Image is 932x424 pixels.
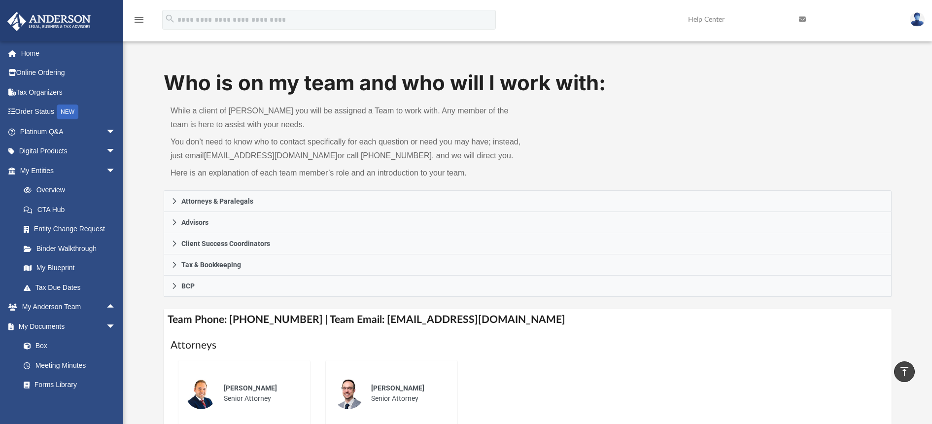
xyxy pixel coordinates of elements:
span: Advisors [181,219,208,226]
a: My Blueprint [14,258,126,278]
p: You don’t need to know who to contact specifically for each question or need you may have; instea... [171,135,520,163]
a: Meeting Minutes [14,355,126,375]
i: menu [133,14,145,26]
p: While a client of [PERSON_NAME] you will be assigned a Team to work with. Any member of the team ... [171,104,520,132]
a: My Documentsarrow_drop_down [7,317,126,336]
div: Senior Attorney [217,376,303,411]
div: Senior Attorney [364,376,450,411]
a: Tax Organizers [7,82,131,102]
p: Here is an explanation of each team member’s role and an introduction to your team. [171,166,520,180]
span: [PERSON_NAME] [224,384,277,392]
a: Attorneys & Paralegals [164,190,892,212]
span: arrow_drop_down [106,141,126,162]
a: My Anderson Teamarrow_drop_up [7,297,126,317]
h4: Team Phone: [PHONE_NUMBER] | Team Email: [EMAIL_ADDRESS][DOMAIN_NAME] [164,309,892,331]
a: Forms Library [14,375,121,395]
a: Tax & Bookkeeping [164,254,892,276]
img: User Pic [910,12,925,27]
a: Binder Walkthrough [14,239,131,258]
span: arrow_drop_down [106,317,126,337]
a: Box [14,336,121,356]
i: vertical_align_top [898,365,910,377]
a: Overview [14,180,131,200]
h1: Who is on my team and who will I work with: [164,69,892,98]
a: My Entitiesarrow_drop_down [7,161,131,180]
a: vertical_align_top [894,361,915,382]
img: Anderson Advisors Platinum Portal [4,12,94,31]
a: BCP [164,276,892,297]
a: Home [7,43,131,63]
span: Tax & Bookkeeping [181,261,241,268]
span: arrow_drop_down [106,161,126,181]
span: Attorneys & Paralegals [181,198,253,205]
a: Order StatusNEW [7,102,131,122]
a: Client Success Coordinators [164,233,892,254]
span: Client Success Coordinators [181,240,270,247]
div: NEW [57,105,78,119]
a: Online Ordering [7,63,131,83]
a: Advisors [164,212,892,233]
img: thumbnail [333,378,364,409]
a: Digital Productsarrow_drop_down [7,141,131,161]
span: arrow_drop_down [106,122,126,142]
i: search [165,13,175,24]
a: Tax Due Dates [14,278,131,297]
span: BCP [181,283,195,289]
a: Platinum Q&Aarrow_drop_down [7,122,131,141]
a: Entity Change Request [14,219,131,239]
a: menu [133,19,145,26]
img: thumbnail [185,378,217,409]
span: [PERSON_NAME] [371,384,424,392]
a: [EMAIL_ADDRESS][DOMAIN_NAME] [204,151,338,160]
span: arrow_drop_up [106,297,126,318]
h1: Attorneys [171,338,885,353]
a: CTA Hub [14,200,131,219]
